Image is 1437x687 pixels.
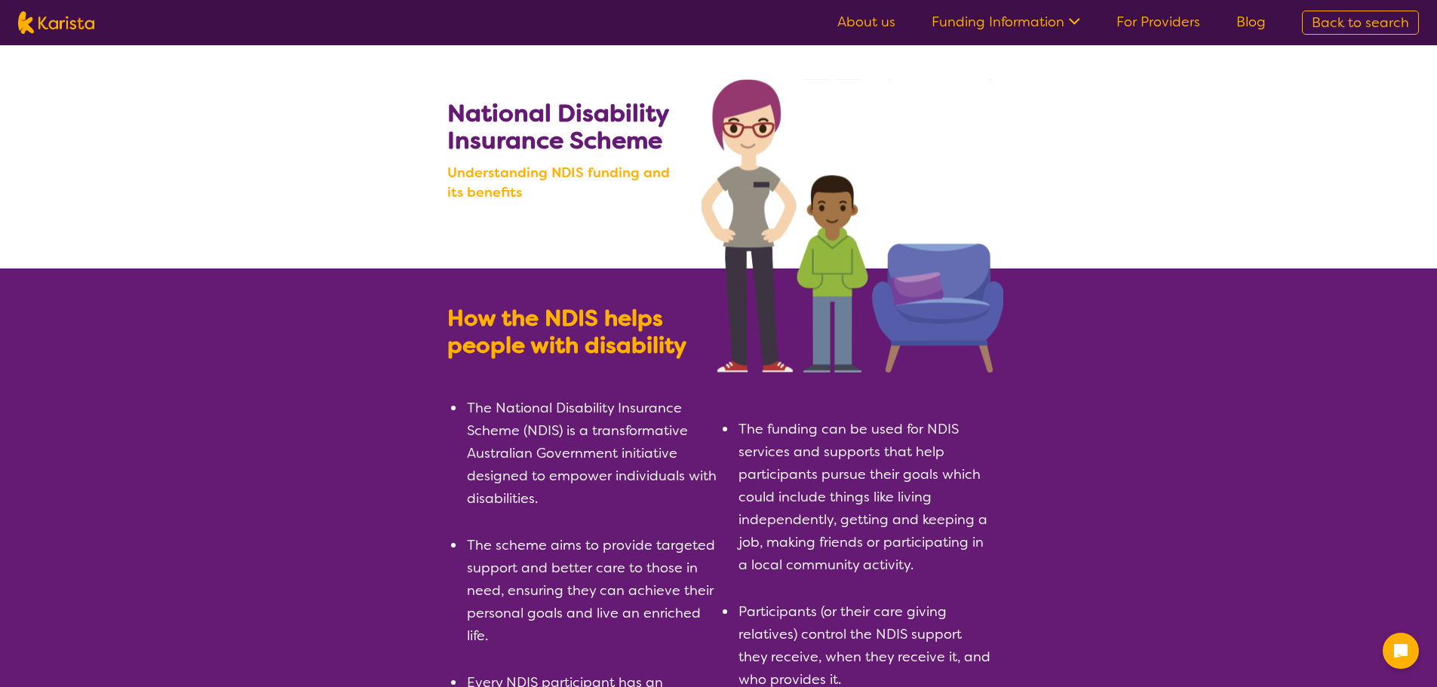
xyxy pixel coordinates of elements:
[447,163,688,202] b: Understanding NDIS funding and its benefits
[447,97,668,156] b: National Disability Insurance Scheme
[1312,14,1409,32] span: Back to search
[465,534,719,647] li: The scheme aims to provide targeted support and better care to those in need, ensuring they can a...
[702,79,1003,373] img: Search NDIS services with Karista
[447,303,686,360] b: How the NDIS helps people with disability
[1236,13,1266,31] a: Blog
[465,397,719,510] li: The National Disability Insurance Scheme (NDIS) is a transformative Australian Government initiat...
[1116,13,1200,31] a: For Providers
[932,13,1080,31] a: Funding Information
[1302,11,1419,35] a: Back to search
[737,418,990,576] li: The funding can be used for NDIS services and supports that help participants pursue their goals ...
[18,11,94,34] img: Karista logo
[837,13,895,31] a: About us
